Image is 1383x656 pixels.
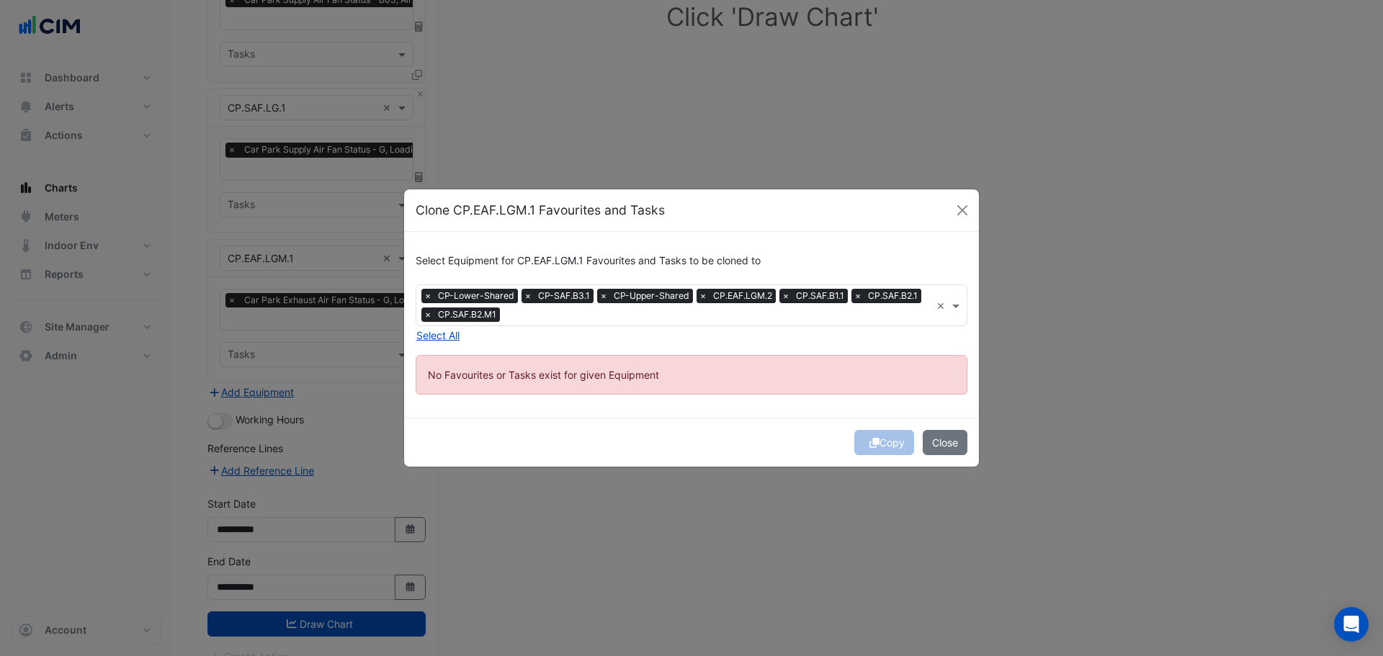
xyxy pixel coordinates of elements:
[421,307,434,322] span: ×
[416,355,967,395] ngb-alert: No Favourites or Tasks exist for given Equipment
[864,289,921,303] span: CP.SAF.B2.1
[416,201,665,220] h5: Clone CP.EAF.LGM.1 Favourites and Tasks
[416,255,967,267] h6: Select Equipment for CP.EAF.LGM.1 Favourites and Tasks to be cloned to
[522,289,534,303] span: ×
[710,289,776,303] span: CP.EAF.LGM.2
[610,289,693,303] span: CP-Upper-Shared
[792,289,848,303] span: CP.SAF.B1.1
[952,199,973,221] button: Close
[851,289,864,303] span: ×
[597,289,610,303] span: ×
[779,289,792,303] span: ×
[534,289,594,303] span: CP-SAF.B3.1
[416,327,460,343] button: Select All
[434,289,518,303] span: CP-Lower-Shared
[697,289,710,303] span: ×
[421,289,434,303] span: ×
[923,430,967,455] button: Close
[1334,607,1369,642] div: Open Intercom Messenger
[434,307,500,322] span: CP.SAF.B2.M1
[936,298,949,313] span: Clear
